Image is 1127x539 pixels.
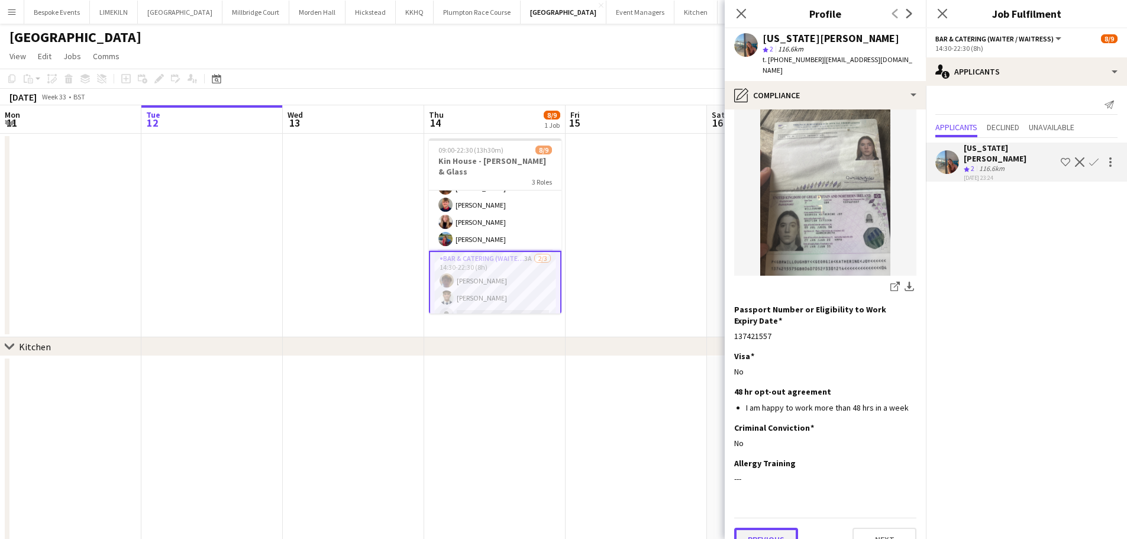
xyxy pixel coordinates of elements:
div: Compliance [725,81,926,109]
div: 14:30-22:30 (8h) [935,44,1118,53]
div: No [734,438,916,448]
span: View [9,51,26,62]
button: Silverstone [718,1,770,24]
div: 137421557 [734,331,916,341]
span: Sat [712,109,725,120]
span: 09:00-22:30 (13h30m) [438,146,503,154]
span: Fri [570,109,580,120]
span: Comms [93,51,120,62]
span: Applicants [935,123,977,131]
span: 2 [770,44,773,53]
h3: Visa [734,351,754,362]
span: 11 [3,116,20,130]
button: Bespoke Events [24,1,90,24]
li: I am happy to work more than 48 hrs in a week [746,402,916,413]
div: BST [73,92,85,101]
div: No [734,366,916,377]
h3: Kin House - [PERSON_NAME] & Glass [429,156,561,177]
h3: 48 hr opt-out agreement [734,386,831,397]
span: t. [PHONE_NUMBER] [763,55,824,64]
h3: Criminal Conviction [734,422,814,433]
span: Week 33 [39,92,69,101]
app-card-role: Bar & Catering (Waiter / waitress)4/414:00-21:30 (7h30m)[PERSON_NAME][PERSON_NAME][PERSON_NAME][P... [429,159,561,251]
div: [US_STATE][PERSON_NAME] [763,33,899,44]
span: 2 [971,164,974,173]
span: Declined [987,123,1019,131]
h3: Passport Number or Eligibility to Work Expiry Date [734,304,907,325]
button: KKHQ [396,1,434,24]
span: 13 [286,116,303,130]
img: IMG_3347.jpeg [734,102,916,276]
button: Millbridge Court [222,1,289,24]
div: 116.6km [977,164,1007,174]
span: 16 [710,116,725,130]
h3: Allergy Training [734,458,796,469]
h1: [GEOGRAPHIC_DATA] [9,28,141,46]
button: LIMEKILN [90,1,138,24]
button: Kitchen [674,1,718,24]
app-card-role: Bar & Catering (Waiter / waitress)3A2/314:30-22:30 (8h)[PERSON_NAME][PERSON_NAME] [429,251,561,328]
span: 116.6km [776,44,806,53]
span: Jobs [63,51,81,62]
div: [US_STATE][PERSON_NAME] [964,143,1056,164]
span: Thu [429,109,444,120]
a: Jobs [59,49,86,64]
span: 8/9 [544,111,560,120]
h3: Job Fulfilment [926,6,1127,21]
span: Wed [288,109,303,120]
span: Bar & Catering (Waiter / waitress) [935,34,1054,43]
span: Mon [5,109,20,120]
span: Tue [146,109,160,120]
button: Hickstead [345,1,396,24]
span: 12 [144,116,160,130]
div: 1 Job [544,121,560,130]
button: Bar & Catering (Waiter / waitress) [935,34,1063,43]
div: Applicants [926,57,1127,86]
span: Unavailable [1029,123,1074,131]
span: 14 [427,116,444,130]
div: [DATE] [9,91,37,103]
button: Event Managers [606,1,674,24]
div: [DATE] 23:24 [964,174,1056,182]
span: 8/9 [1101,34,1118,43]
span: 15 [569,116,580,130]
a: Comms [88,49,124,64]
div: --- [734,473,916,484]
button: Plumpton Race Course [434,1,521,24]
button: [GEOGRAPHIC_DATA] [138,1,222,24]
span: 8/9 [535,146,552,154]
h3: Profile [725,6,926,21]
span: Edit [38,51,51,62]
button: Morden Hall [289,1,345,24]
a: View [5,49,31,64]
app-job-card: 09:00-22:30 (13h30m)8/9Kin House - [PERSON_NAME] & Glass3 RolesNoku NdomoreBar & Catering (Waiter... [429,138,561,314]
span: | [EMAIL_ADDRESS][DOMAIN_NAME] [763,55,912,75]
div: Kitchen [19,341,51,353]
span: 3 Roles [532,177,552,186]
button: [GEOGRAPHIC_DATA] [521,1,606,24]
a: Edit [33,49,56,64]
